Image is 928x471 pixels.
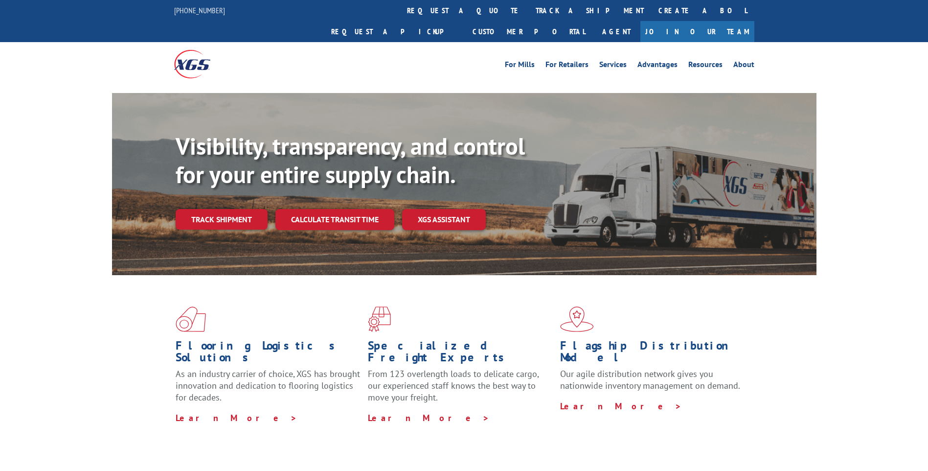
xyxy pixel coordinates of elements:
a: Agent [592,21,640,42]
a: Customer Portal [465,21,592,42]
img: xgs-icon-focused-on-flooring-red [368,306,391,332]
h1: Specialized Freight Experts [368,340,553,368]
img: xgs-icon-total-supply-chain-intelligence-red [176,306,206,332]
p: From 123 overlength loads to delicate cargo, our experienced staff knows the best way to move you... [368,368,553,412]
span: As an industry carrier of choice, XGS has brought innovation and dedication to flooring logistics... [176,368,360,403]
a: Join Our Team [640,21,754,42]
a: [PHONE_NUMBER] [174,5,225,15]
a: About [733,61,754,71]
h1: Flagship Distribution Model [560,340,745,368]
a: Request a pickup [324,21,465,42]
a: XGS ASSISTANT [402,209,486,230]
a: Advantages [637,61,678,71]
a: Learn More > [368,412,490,424]
img: xgs-icon-flagship-distribution-model-red [560,306,594,332]
span: Our agile distribution network gives you nationwide inventory management on demand. [560,368,740,391]
a: Track shipment [176,209,268,230]
a: Calculate transit time [275,209,394,230]
a: Services [599,61,627,71]
a: Learn More > [176,412,297,424]
a: Resources [688,61,723,71]
a: Learn More > [560,400,682,412]
a: For Retailers [545,61,588,71]
b: Visibility, transparency, and control for your entire supply chain. [176,131,525,189]
a: For Mills [505,61,535,71]
h1: Flooring Logistics Solutions [176,340,361,368]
